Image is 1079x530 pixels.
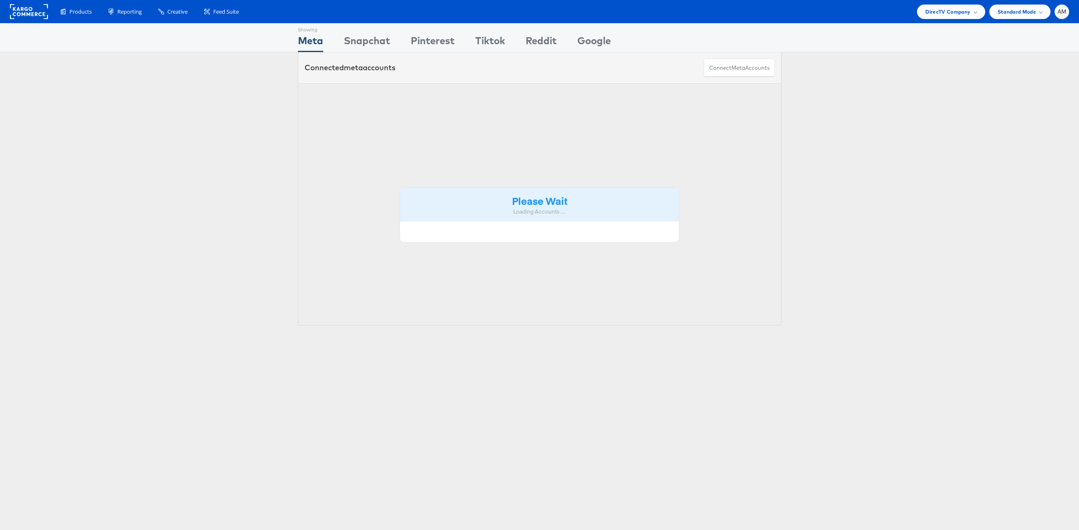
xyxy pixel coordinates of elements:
[213,8,239,16] span: Feed Suite
[998,7,1036,16] span: Standard Mode
[512,194,567,207] strong: Please Wait
[298,24,323,33] div: Showing
[1058,9,1067,14] span: AM
[577,33,611,52] div: Google
[925,7,970,16] span: DirecTV Company
[731,64,745,72] span: meta
[406,208,673,216] div: Loading Accounts ....
[526,33,557,52] div: Reddit
[475,33,505,52] div: Tiktok
[298,33,323,52] div: Meta
[305,62,395,73] div: Connected accounts
[344,63,363,72] span: meta
[344,33,390,52] div: Snapchat
[704,59,775,77] button: ConnectmetaAccounts
[411,33,455,52] div: Pinterest
[69,8,92,16] span: Products
[167,8,188,16] span: Creative
[117,8,142,16] span: Reporting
